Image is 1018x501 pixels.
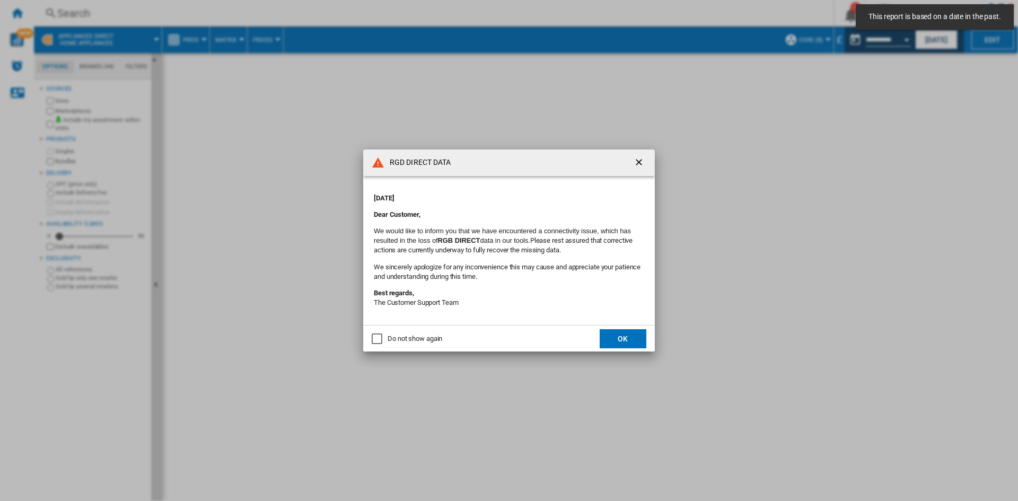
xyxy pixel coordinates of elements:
[480,236,530,244] font: data in our tools.
[374,226,644,256] p: Please rest assured that corrective actions are currently underway to fully recover the missing d...
[374,288,644,307] p: The Customer Support Team
[374,227,631,244] font: We would like to inform you that we have encountered a connectivity issue, which has resulted in ...
[372,334,442,344] md-checkbox: Do not show again
[374,289,414,297] strong: Best regards,
[374,194,394,202] strong: [DATE]
[374,210,420,218] strong: Dear Customer,
[388,334,442,344] div: Do not show again
[600,329,646,348] button: OK
[634,157,646,170] ng-md-icon: getI18NText('BUTTONS.CLOSE_DIALOG')
[374,262,644,282] p: We sincerely apologize for any inconvenience this may cause and appreciate your patience and unde...
[438,236,480,244] b: RGB DIRECT
[865,12,1004,22] span: This report is based on a date in the past.
[384,157,451,168] h4: RGD DIRECT DATA
[629,152,651,173] button: getI18NText('BUTTONS.CLOSE_DIALOG')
